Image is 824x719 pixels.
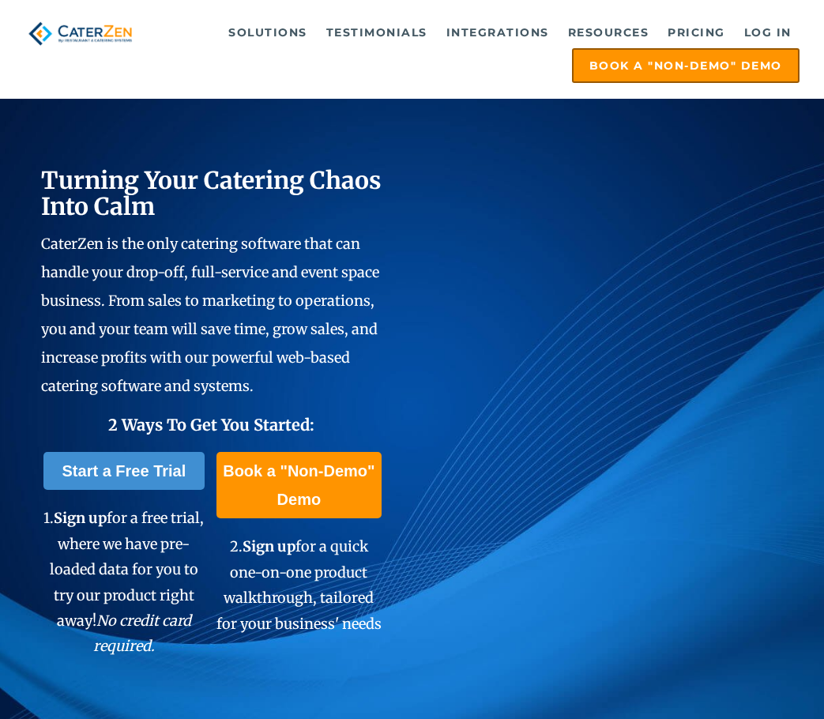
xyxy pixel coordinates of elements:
span: 1. for a free trial, where we have pre-loaded data for you to try our product right away! [43,509,204,655]
a: Start a Free Trial [43,452,205,490]
a: Integrations [438,17,557,48]
span: Sign up [54,509,107,527]
a: Book a "Non-Demo" Demo [572,48,800,83]
div: Navigation Menu [157,17,800,83]
span: 2. for a quick one-on-one product walkthrough, tailored for your business' needs [216,537,382,632]
span: Sign up [243,537,295,555]
em: No credit card required. [93,612,191,655]
a: Solutions [220,17,315,48]
a: Log in [736,17,800,48]
span: CaterZen is the only catering software that can handle your drop-off, full-service and event spac... [41,235,379,395]
a: Resources [560,17,657,48]
a: Book a "Non-Demo" Demo [216,452,382,518]
a: Pricing [660,17,733,48]
span: Turning Your Catering Chaos Into Calm [41,165,382,221]
a: Testimonials [318,17,435,48]
img: caterzen [24,17,136,51]
span: 2 Ways To Get You Started: [108,415,314,435]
